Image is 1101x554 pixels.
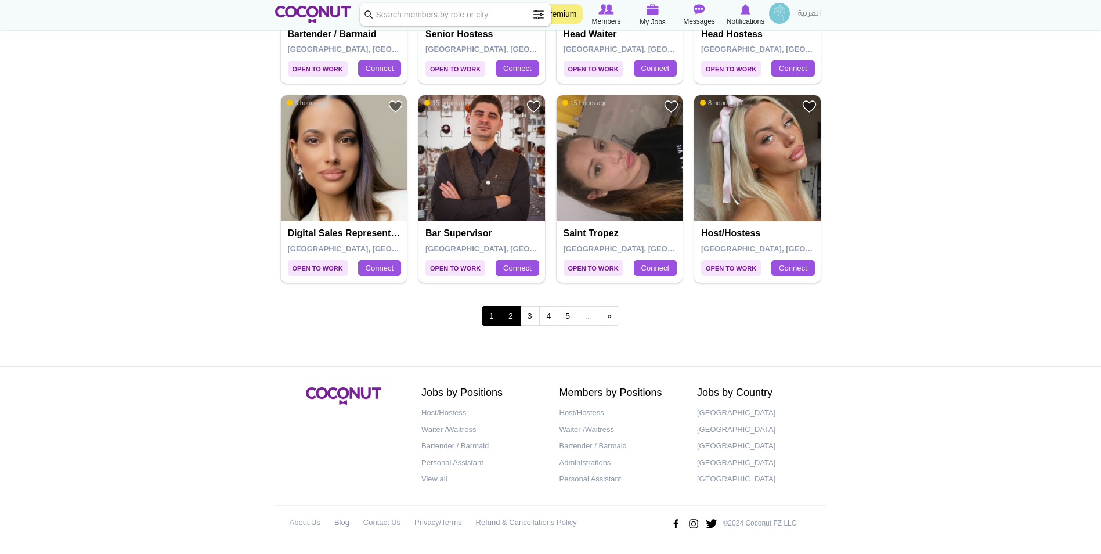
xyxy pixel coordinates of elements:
span: Open to Work [288,260,348,276]
a: Messages Messages [676,3,723,27]
h4: Host/Hostess [701,228,817,239]
a: Connect [496,260,539,276]
a: Host/Hostess [559,405,680,422]
span: [GEOGRAPHIC_DATA], [GEOGRAPHIC_DATA] [288,45,453,53]
img: Messages [694,4,705,15]
h4: Head Hostess [701,29,817,39]
h2: Members by Positions [559,387,680,399]
a: Blog [334,515,349,531]
span: … [577,306,600,326]
span: Notifications [727,16,764,27]
span: 8 hours ago [700,99,742,107]
a: Connect [634,60,677,77]
a: [GEOGRAPHIC_DATA] [697,422,818,438]
h4: Bar Supervisor [425,228,541,239]
span: Open to Work [564,61,623,77]
a: next › [600,306,619,326]
a: 4 [539,306,559,326]
img: Twitter [705,515,718,533]
span: 1 [482,306,501,326]
span: 15 hours ago [562,99,608,107]
h4: Senior hostess [425,29,541,39]
a: 3 [520,306,540,326]
a: About Us [290,515,320,531]
a: Connect [634,260,677,276]
span: [GEOGRAPHIC_DATA], [GEOGRAPHIC_DATA] [564,244,729,253]
span: Open to Work [701,260,761,276]
a: Administrations [559,455,680,472]
a: My Jobs My Jobs [630,3,676,28]
img: Instagram [687,515,700,533]
a: View all [421,471,542,488]
h4: Bartender / Barmaid [288,29,403,39]
span: Open to Work [288,61,348,77]
a: Waiter /Waitress [421,422,542,438]
span: My Jobs [640,16,666,28]
a: Go Premium [525,4,583,24]
span: Open to Work [425,61,485,77]
h4: Head Waiter [564,29,679,39]
span: [GEOGRAPHIC_DATA], [GEOGRAPHIC_DATA] [425,244,591,253]
a: Connect [771,260,814,276]
img: Notifications [741,4,750,15]
span: [GEOGRAPHIC_DATA], [GEOGRAPHIC_DATA] [564,45,729,53]
span: Open to Work [425,260,485,276]
span: Messages [683,16,715,27]
a: Connect [771,60,814,77]
span: [GEOGRAPHIC_DATA], [GEOGRAPHIC_DATA] [701,45,867,53]
span: 8 hours ago [287,99,329,107]
img: Home [275,6,351,23]
a: [GEOGRAPHIC_DATA] [697,455,818,472]
a: Add to Favourites [802,99,817,114]
a: Connect [358,260,401,276]
span: Open to Work [564,260,623,276]
a: Connect [358,60,401,77]
img: Coconut [306,387,381,405]
p: ©2024 Coconut FZ LLC [723,519,797,528]
a: Host/Hostess [421,405,542,422]
a: Bartender / Barmaid [559,438,680,455]
a: Connect [496,60,539,77]
a: Add to Favourites [664,99,678,114]
span: 15 hours ago [424,99,470,107]
span: [GEOGRAPHIC_DATA], [GEOGRAPHIC_DATA] [425,45,591,53]
a: Contact Us [363,515,400,531]
span: Members [591,16,620,27]
img: Browse Members [598,4,613,15]
a: Waiter /Waitress [559,422,680,438]
img: My Jobs [647,4,659,15]
a: [GEOGRAPHIC_DATA] [697,438,818,455]
span: [GEOGRAPHIC_DATA], [GEOGRAPHIC_DATA] [288,244,453,253]
a: 2 [501,306,521,326]
h2: Jobs by Country [697,387,818,399]
img: Facebook [669,515,682,533]
a: Notifications Notifications [723,3,769,27]
h2: Jobs by Positions [421,387,542,399]
input: Search members by role or city [360,3,551,26]
a: Add to Favourites [526,99,541,114]
a: [GEOGRAPHIC_DATA] [697,471,818,488]
a: Privacy/Terms [414,515,462,531]
h4: Digital Sales Representative [288,228,403,239]
a: Bartender / Barmaid [421,438,542,455]
a: Personal Assistant [421,455,542,472]
a: العربية [792,3,826,26]
a: [GEOGRAPHIC_DATA] [697,405,818,422]
a: 5 [558,306,577,326]
a: Personal Assistant [559,471,680,488]
a: Add to Favourites [388,99,403,114]
a: Browse Members Members [583,3,630,27]
span: Open to Work [701,61,761,77]
h4: Saint tropez [564,228,679,239]
a: Refund & Cancellations Policy [476,515,577,531]
span: [GEOGRAPHIC_DATA], [GEOGRAPHIC_DATA] [701,244,867,253]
